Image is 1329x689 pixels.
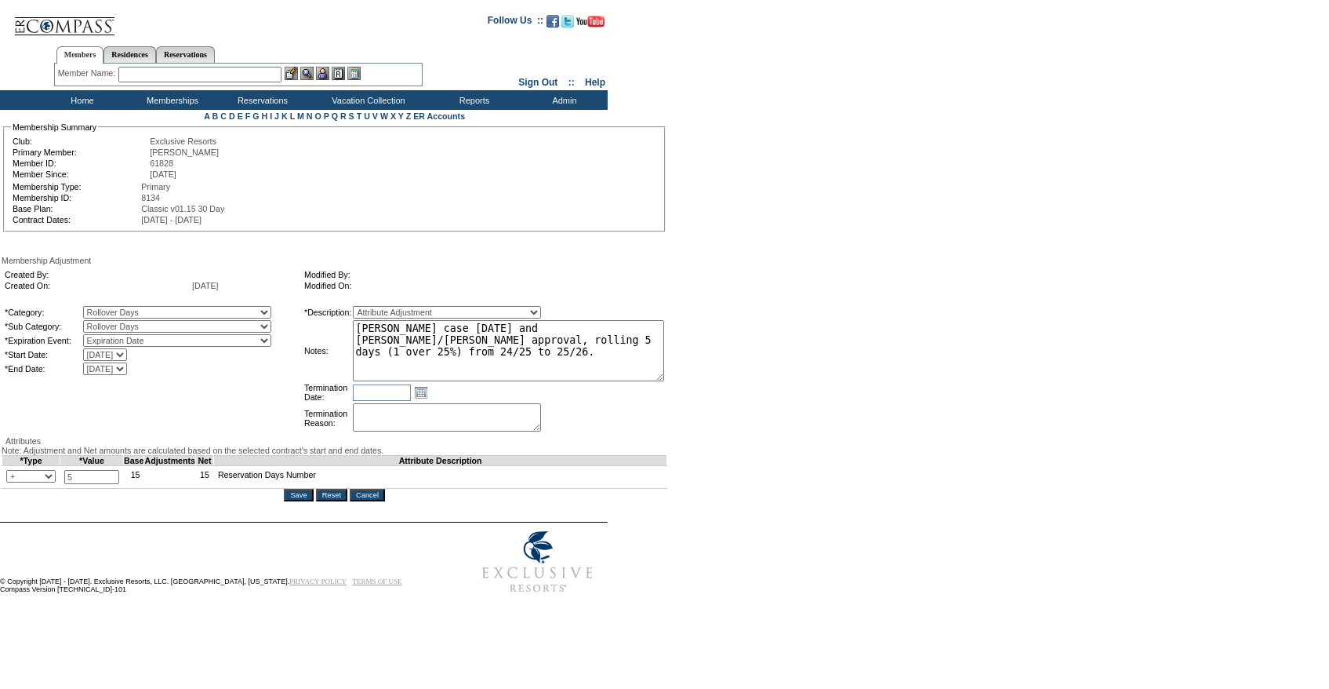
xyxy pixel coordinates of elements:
td: Modified By: [304,270,597,279]
td: *Expiration Event: [5,334,82,347]
td: Memberships [125,90,216,110]
td: Reports [427,90,517,110]
a: Members [56,46,104,64]
img: Compass Home [13,4,115,36]
a: T [357,111,362,121]
a: Q [332,111,338,121]
a: Become our fan on Facebook [546,20,559,29]
a: P [324,111,329,121]
img: Exclusive Resorts [467,523,608,601]
img: Impersonate [316,67,329,80]
a: PRIVACY POLICY [289,578,347,585]
td: Modified On: [304,281,597,290]
td: Reservation Days Number [213,466,667,489]
td: Termination Date: [304,383,351,402]
a: O [314,111,321,121]
a: Open the calendar popup. [412,384,430,401]
span: Exclusive Resorts [150,137,216,146]
td: Follow Us :: [488,13,543,32]
td: Club: [13,137,148,146]
span: Primary [141,182,170,191]
td: Home [35,90,125,110]
a: Y [398,111,404,121]
a: A [204,111,209,121]
span: Classic v01.15 30 Day [141,204,224,213]
a: L [290,111,295,121]
td: Member Since: [13,170,148,179]
a: V [372,111,378,121]
td: *Description: [304,306,351,319]
a: M [297,111,304,121]
td: Contract Dates: [13,215,140,224]
td: Attribute Description [213,456,667,466]
a: J [274,111,279,121]
td: Admin [517,90,608,110]
a: N [307,111,313,121]
input: Save [284,489,313,501]
span: :: [568,77,575,88]
img: Become our fan on Facebook [546,15,559,27]
td: Termination Reason: [304,403,351,433]
a: TERMS OF USE [353,578,402,585]
td: *Value [60,456,124,466]
div: Attributes [2,436,667,446]
a: X [390,111,396,121]
td: *Sub Category: [5,320,82,333]
div: Member Name: [58,67,118,80]
img: b_edit.gif [285,67,298,80]
a: Z [406,111,412,121]
input: Cancel [350,489,385,501]
a: E [238,111,243,121]
a: F [245,111,251,121]
img: Reservations [332,67,345,80]
img: View [300,67,314,80]
a: S [349,111,354,121]
a: C [220,111,227,121]
span: [DATE] [150,170,176,179]
a: Follow us on Twitter [561,20,574,29]
span: [DATE] - [DATE] [141,215,202,224]
a: Reservations [156,46,215,63]
td: Created By: [5,270,191,279]
img: b_calculator.gif [347,67,361,80]
a: R [340,111,347,121]
a: U [364,111,370,121]
td: 15 [196,466,214,489]
a: H [261,111,267,121]
a: B [212,111,219,121]
td: Member ID: [13,159,148,168]
a: D [229,111,235,121]
a: Sign Out [518,77,557,88]
td: 15 [124,466,144,489]
input: Reset [316,489,347,501]
td: *End Date: [5,363,82,375]
a: Help [585,77,605,88]
a: I [270,111,272,121]
td: Adjustments [144,456,196,466]
td: *Type [2,456,60,466]
span: 61828 [150,159,173,168]
td: Membership ID: [13,193,140,202]
span: [PERSON_NAME] [150,148,219,157]
td: Base [124,456,144,466]
span: 8134 [141,193,160,202]
td: Primary Member: [13,148,148,157]
img: Subscribe to our YouTube Channel [576,16,605,27]
a: ER Accounts [413,111,465,121]
a: W [380,111,388,121]
td: Base Plan: [13,204,140,213]
a: Residences [103,46,156,63]
div: Membership Adjustment [2,256,667,265]
td: *Category: [5,306,82,319]
img: Follow us on Twitter [561,15,574,27]
a: Subscribe to our YouTube Channel [576,20,605,29]
td: Net [196,456,214,466]
td: Created On: [5,281,191,290]
td: Reservations [216,90,306,110]
legend: Membership Summary [11,122,98,132]
td: Vacation Collection [306,90,427,110]
div: Note: Adjustment and Net amounts are calculated based on the selected contract's start and end da... [2,446,667,455]
td: Membership Type: [13,182,140,191]
a: G [252,111,259,121]
span: [DATE] [192,281,219,290]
